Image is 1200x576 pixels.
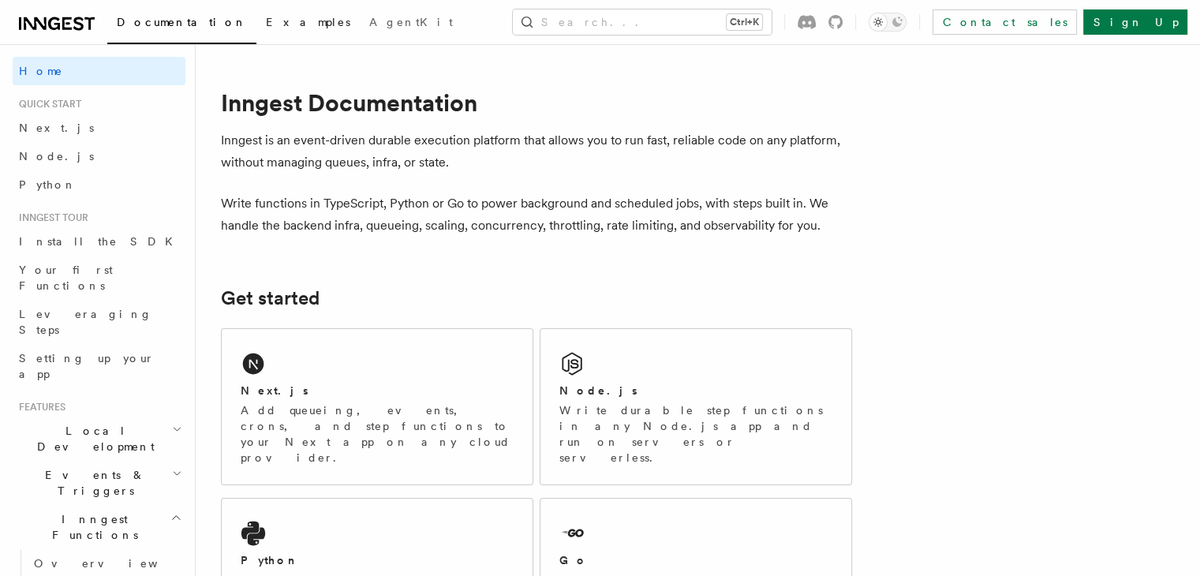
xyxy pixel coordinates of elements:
a: Leveraging Steps [13,300,185,344]
a: Your first Functions [13,256,185,300]
a: Sign Up [1083,9,1187,35]
a: Home [13,57,185,85]
button: Inngest Functions [13,505,185,549]
p: Write functions in TypeScript, Python or Go to power background and scheduled jobs, with steps bu... [221,193,852,237]
h2: Next.js [241,383,308,398]
p: Inngest is an event-driven durable execution platform that allows you to run fast, reliable code ... [221,129,852,174]
span: Quick start [13,98,81,110]
span: Install the SDK [19,235,182,248]
a: Documentation [107,5,256,44]
span: Events & Triggers [13,467,172,499]
a: Setting up your app [13,344,185,388]
a: AgentKit [360,5,462,43]
h2: Node.js [559,383,637,398]
span: AgentKit [369,16,453,28]
a: Examples [256,5,360,43]
button: Local Development [13,417,185,461]
a: Get started [221,287,320,309]
span: Home [19,63,63,79]
button: Toggle dark mode [869,13,907,32]
span: Your first Functions [19,264,113,292]
button: Search...Ctrl+K [513,9,772,35]
a: Next.jsAdd queueing, events, crons, and step functions to your Next app on any cloud provider. [221,328,533,485]
a: Python [13,170,185,199]
span: Inngest tour [13,211,88,224]
span: Inngest Functions [13,511,170,543]
a: Node.jsWrite durable step functions in any Node.js app and run on servers or serverless. [540,328,852,485]
span: Node.js [19,150,94,163]
h2: Python [241,552,299,568]
span: Documentation [117,16,247,28]
span: Local Development [13,423,172,454]
span: Features [13,401,65,413]
a: Contact sales [933,9,1077,35]
p: Write durable step functions in any Node.js app and run on servers or serverless. [559,402,832,466]
button: Events & Triggers [13,461,185,505]
span: Setting up your app [19,352,155,380]
kbd: Ctrl+K [727,14,762,30]
a: Node.js [13,142,185,170]
span: Overview [34,557,196,570]
a: Install the SDK [13,227,185,256]
span: Next.js [19,122,94,134]
a: Next.js [13,114,185,142]
span: Leveraging Steps [19,308,152,336]
span: Python [19,178,77,191]
p: Add queueing, events, crons, and step functions to your Next app on any cloud provider. [241,402,514,466]
h1: Inngest Documentation [221,88,852,117]
span: Examples [266,16,350,28]
h2: Go [559,552,588,568]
